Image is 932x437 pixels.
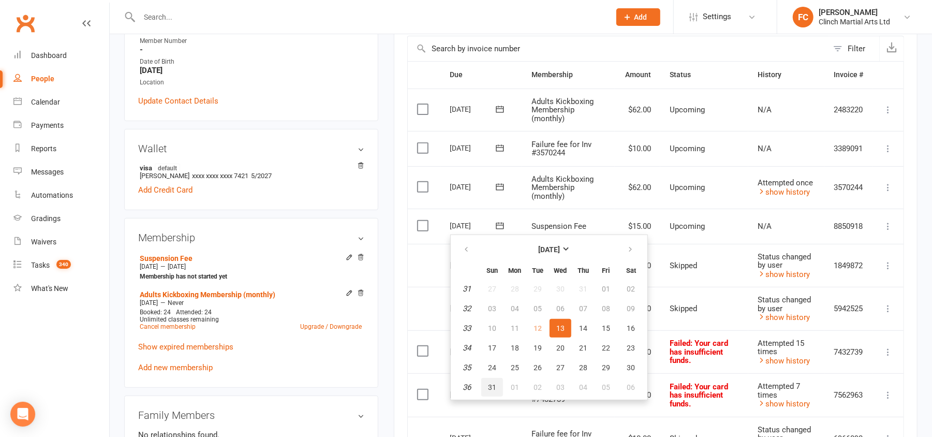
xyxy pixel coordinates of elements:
td: 5942525 [824,287,872,330]
button: 25 [504,358,526,377]
th: Membership [522,62,615,88]
span: Upcoming [670,222,705,231]
em: 31 [463,284,471,294]
div: Location [140,78,364,88]
button: 21 [572,339,594,357]
div: Reports [31,144,56,153]
span: Status changed by user [758,295,811,313]
span: Attempted once [758,178,813,187]
span: Settings [703,5,731,28]
span: 02 [534,383,542,391]
div: Clinch Martial Arts Ltd [819,17,890,26]
span: 01 [511,383,519,391]
div: [DATE] [450,140,497,156]
span: 03 [556,383,565,391]
span: 26 [534,363,542,372]
div: [DATE] [450,179,497,195]
span: Attempted 7 times [758,382,800,400]
a: Add Credit Card [138,184,193,196]
a: Upgrade / Downgrade [300,323,362,330]
button: 31 [481,378,503,397]
div: Messages [31,168,64,176]
div: [DATE] [450,101,497,117]
span: N/A [758,222,772,231]
span: Upcoming [670,144,705,153]
a: Payments [13,114,109,137]
strong: [DATE] [538,245,560,254]
button: 05 [595,378,617,397]
span: 05 [602,383,610,391]
span: 18 [511,344,519,352]
th: Amount [615,62,660,88]
button: 20 [550,339,571,357]
button: 24 [481,358,503,377]
span: 19 [534,344,542,352]
strong: Membership has not started yet [140,273,227,280]
a: Automations [13,184,109,207]
div: — [137,263,364,271]
span: 31 [488,383,496,391]
span: 27 [556,363,565,372]
a: Dashboard [13,44,109,67]
div: Payments [31,121,64,129]
span: Adults Kickboxing Membership (monthly) [531,174,594,201]
span: Unlimited classes remaining [140,316,219,323]
a: Suspension Fee [140,254,193,263]
h3: Wallet [138,143,364,154]
span: N/A [758,144,772,153]
a: Adults Kickboxing Membership (monthly) [140,290,275,299]
span: xxxx xxxx xxxx 7421 [192,172,248,180]
th: Due [440,62,522,88]
span: 25 [511,363,519,372]
span: 21 [579,344,587,352]
span: Booked: 24 [140,309,171,316]
span: 29 [602,363,610,372]
input: Search... [136,10,603,24]
th: Invoice # [824,62,872,88]
strong: visa [140,164,359,172]
td: $15.00 [615,209,660,244]
small: Saturday [626,267,636,274]
span: Skipped [670,261,697,270]
em: 36 [463,383,471,392]
span: Failed [670,339,728,365]
a: Update Contact Details [138,95,218,107]
a: Calendar [13,91,109,114]
td: $62.00 [615,166,660,209]
button: 26 [527,358,549,377]
button: 03 [550,378,571,397]
div: Open Intercom Messenger [10,402,35,427]
span: Attempted 15 times [758,339,804,357]
em: 32 [463,304,471,313]
span: N/A [758,105,772,114]
span: 28 [579,363,587,372]
span: Upcoming [670,105,705,114]
button: 17 [481,339,503,357]
span: [DATE] [168,263,186,270]
a: Clubworx [12,10,38,36]
button: 28 [572,358,594,377]
button: 22 [595,339,617,357]
a: Cancel membership [140,323,196,330]
small: Thursday [578,267,589,274]
span: Suspension Fee [531,222,586,231]
td: $10.00 [615,131,660,166]
span: 06 [627,383,635,391]
a: People [13,67,109,91]
span: : Your card has insufficient funds. [670,382,728,409]
em: 33 [463,324,471,333]
span: [DATE] [140,299,158,307]
span: Attended: 24 [176,309,212,316]
button: 29 [595,358,617,377]
button: 23 [618,339,644,357]
span: Never [168,299,184,307]
a: show history [758,270,810,279]
div: FC [793,7,813,27]
div: [DATE] [450,217,497,234]
td: 2483220 [824,89,872,132]
div: Calendar [31,98,60,106]
small: Tuesday [532,267,543,274]
a: Tasks 340 [13,254,109,277]
a: show history [758,313,810,322]
span: default [155,164,180,172]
